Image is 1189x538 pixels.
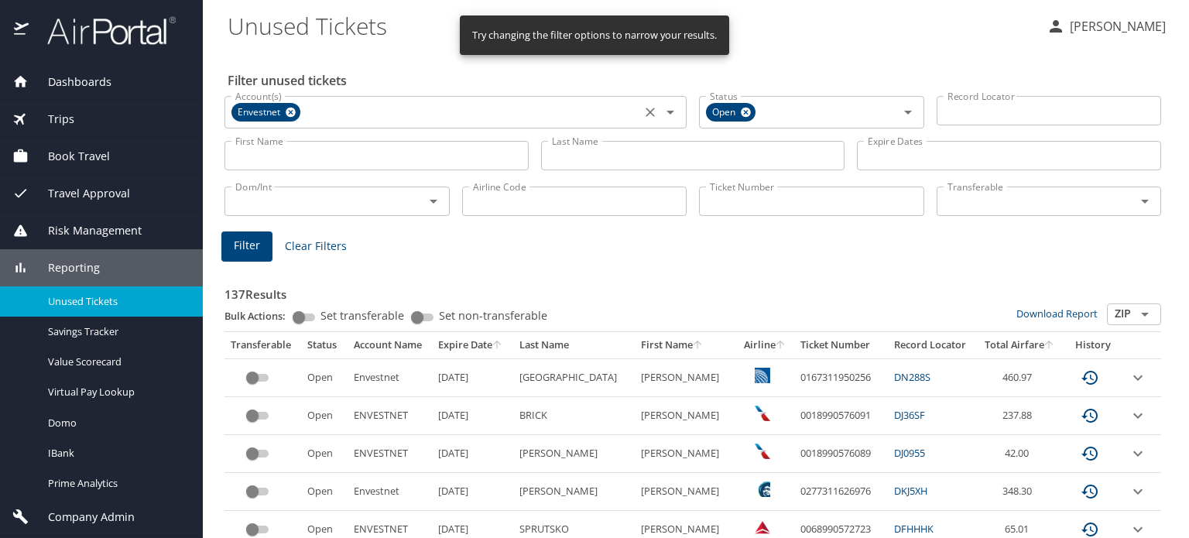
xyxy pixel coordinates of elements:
[635,332,736,358] th: First Name
[348,358,432,396] td: Envestnet
[755,519,770,535] img: Delta Airlines
[1064,332,1122,358] th: History
[755,444,770,459] img: American Airlines
[492,341,503,351] button: sort
[30,15,176,46] img: airportal-logo.png
[29,222,142,239] span: Risk Management
[48,476,184,491] span: Prime Analytics
[439,310,547,321] span: Set non-transferable
[432,332,513,358] th: Expire Date
[794,332,888,358] th: Ticket Number
[221,231,272,262] button: Filter
[513,397,636,435] td: BRICK
[794,473,888,511] td: 0277311626976
[1044,341,1055,351] button: sort
[301,473,348,511] td: Open
[228,68,1164,93] h2: Filter unused tickets
[231,103,300,122] div: Envestnet
[432,358,513,396] td: [DATE]
[29,509,135,526] span: Company Admin
[977,397,1064,435] td: 237.88
[301,358,348,396] td: Open
[48,385,184,399] span: Virtual Pay Lookup
[894,408,925,422] a: DJ36SF
[513,358,636,396] td: [GEOGRAPHIC_DATA]
[755,368,770,383] img: United Airlines
[301,435,348,473] td: Open
[48,416,184,430] span: Domo
[1134,303,1156,325] button: Open
[320,310,404,321] span: Set transferable
[234,236,260,255] span: Filter
[794,435,888,473] td: 0018990576089
[14,15,30,46] img: icon-airportal.png
[635,358,736,396] td: [PERSON_NAME]
[755,481,770,497] img: Alaska Airlines
[348,332,432,358] th: Account Name
[48,324,184,339] span: Savings Tracker
[977,358,1064,396] td: 460.97
[635,397,736,435] td: [PERSON_NAME]
[432,473,513,511] td: [DATE]
[1065,17,1166,36] p: [PERSON_NAME]
[29,259,100,276] span: Reporting
[794,358,888,396] td: 0167311950256
[894,484,927,498] a: DKJ5XH
[894,446,925,460] a: DJ0955
[888,332,976,358] th: Record Locator
[432,435,513,473] td: [DATE]
[48,355,184,369] span: Value Scorecard
[977,435,1064,473] td: 42.00
[639,101,661,123] button: Clear
[635,473,736,511] td: [PERSON_NAME]
[737,332,795,358] th: Airline
[29,111,74,128] span: Trips
[348,473,432,511] td: Envestnet
[635,435,736,473] td: [PERSON_NAME]
[224,309,298,323] p: Bulk Actions:
[794,397,888,435] td: 0018990576091
[472,20,717,50] div: Try changing the filter options to narrow your results.
[977,473,1064,511] td: 348.30
[1129,368,1147,387] button: expand row
[894,522,934,536] a: DFHHHK
[660,101,681,123] button: Open
[513,473,636,511] td: [PERSON_NAME]
[1129,444,1147,463] button: expand row
[301,397,348,435] td: Open
[706,103,756,122] div: Open
[1040,12,1172,40] button: [PERSON_NAME]
[29,185,130,202] span: Travel Approval
[1129,482,1147,501] button: expand row
[423,190,444,212] button: Open
[897,101,919,123] button: Open
[348,397,432,435] td: ENVESTNET
[224,276,1161,303] h3: 137 Results
[228,2,1034,50] h1: Unused Tickets
[693,341,704,351] button: sort
[48,446,184,461] span: IBank
[1129,406,1147,425] button: expand row
[513,332,636,358] th: Last Name
[706,105,745,121] span: Open
[776,341,786,351] button: sort
[513,435,636,473] td: [PERSON_NAME]
[231,338,295,352] div: Transferable
[29,148,110,165] span: Book Travel
[279,232,353,261] button: Clear Filters
[301,332,348,358] th: Status
[894,370,930,384] a: DN288S
[29,74,111,91] span: Dashboards
[1134,190,1156,212] button: Open
[285,237,347,256] span: Clear Filters
[348,435,432,473] td: ENVESTNET
[432,397,513,435] td: [DATE]
[1016,307,1098,320] a: Download Report
[231,105,290,121] span: Envestnet
[48,294,184,309] span: Unused Tickets
[755,406,770,421] img: American Airlines
[977,332,1064,358] th: Total Airfare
